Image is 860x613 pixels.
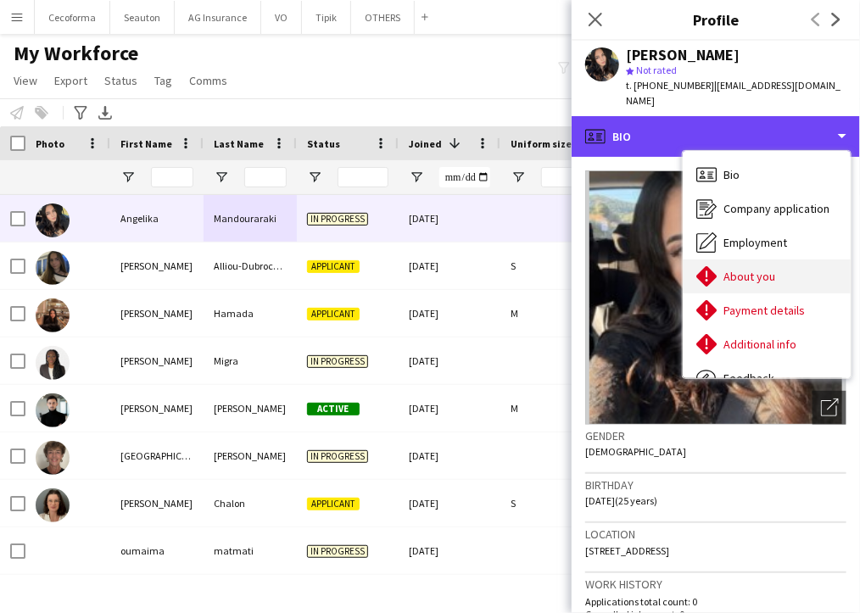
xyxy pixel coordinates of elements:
div: [DATE] [399,290,500,337]
span: M [511,307,518,320]
img: Emma Migra [36,346,70,380]
div: Employment [683,226,851,259]
span: Bio [723,167,740,182]
div: [PERSON_NAME] [626,47,740,63]
div: matmati [204,527,297,574]
button: Open Filter Menu [307,170,322,185]
div: [PERSON_NAME] [110,242,204,289]
div: [DATE] [399,242,500,289]
span: M [511,402,518,415]
span: Uniform size [511,137,572,150]
span: Comms [189,73,227,88]
div: Open photos pop-in [813,391,846,425]
span: Feedback [723,371,774,386]
button: Tipik [302,1,351,34]
div: [DATE] [399,480,500,527]
span: About you [723,269,775,284]
div: [PERSON_NAME] [204,432,297,479]
div: [DATE] [399,385,500,432]
button: Cecoforma [35,1,110,34]
span: | [EMAIL_ADDRESS][DOMAIN_NAME] [626,79,840,107]
div: Hamada [204,290,297,337]
div: [DATE] [399,527,500,574]
img: Anne Alliou-Dubrocard [36,251,70,285]
input: Uniform size Filter Input [541,167,660,187]
img: Angelika Mandouraraki [36,203,70,237]
div: Chalon [204,480,297,527]
input: Last Name Filter Input [244,167,287,187]
span: Tag [154,73,172,88]
button: Open Filter Menu [214,170,229,185]
input: Joined Filter Input [439,167,490,187]
span: [DATE] (25 years) [585,494,657,507]
h3: Location [585,527,846,542]
span: Payment details [723,303,805,318]
h3: Profile [572,8,860,31]
div: Company application [683,192,851,226]
span: Export [54,73,87,88]
span: In progress [307,213,368,226]
span: [STREET_ADDRESS] [585,544,669,557]
span: In progress [307,450,368,463]
button: Open Filter Menu [120,170,136,185]
span: t. [PHONE_NUMBER] [626,79,714,92]
span: S [511,497,516,510]
span: Last Name [214,137,264,150]
button: AG Insurance [175,1,261,34]
div: [DATE] [399,432,500,479]
a: View [7,70,44,92]
button: Open Filter Menu [511,170,526,185]
img: Florence RANSON [36,441,70,475]
img: Kim Chalon [36,488,70,522]
app-action-btn: Advanced filters [70,103,91,123]
div: About you [683,259,851,293]
span: Joined [409,137,442,150]
span: S [511,259,516,272]
div: Angelika [110,195,204,242]
input: First Name Filter Input [151,167,193,187]
span: Additional info [723,337,796,352]
input: Status Filter Input [338,167,388,187]
img: Crew avatar or photo [585,170,846,425]
span: [DEMOGRAPHIC_DATA] [585,445,686,458]
span: Applicant [307,260,360,273]
a: Export [47,70,94,92]
app-action-btn: Export XLSX [95,103,115,123]
div: Bio [683,158,851,192]
div: Payment details [683,293,851,327]
span: View [14,73,37,88]
div: [DATE] [399,195,500,242]
h3: Gender [585,428,846,443]
span: Not rated [636,64,677,76]
button: Open Filter Menu [409,170,424,185]
a: Status [98,70,144,92]
span: Status [104,73,137,88]
span: In progress [307,545,368,558]
div: [PERSON_NAME] [110,337,204,384]
div: Alliou-Dubrocard [204,242,297,289]
span: Photo [36,137,64,150]
span: My Workforce [14,41,138,66]
h3: Birthday [585,477,846,493]
div: [PERSON_NAME] [110,385,204,432]
a: Comms [182,70,234,92]
div: Feedback [683,361,851,395]
span: In progress [307,355,368,368]
span: Company application [723,201,829,216]
div: Bio [572,116,860,157]
h3: Work history [585,577,846,592]
img: Federico Favia [36,393,70,427]
button: OTHERS [351,1,415,34]
span: Active [307,403,360,415]
span: Employment [723,235,787,250]
p: Applications total count: 0 [585,595,846,608]
span: Applicant [307,498,360,510]
div: oumaima [110,527,204,574]
div: Additional info [683,327,851,361]
span: First Name [120,137,172,150]
a: Tag [148,70,179,92]
div: [PERSON_NAME] [204,385,297,432]
span: Applicant [307,308,360,320]
div: [PERSON_NAME] [110,290,204,337]
div: [GEOGRAPHIC_DATA] [110,432,204,479]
